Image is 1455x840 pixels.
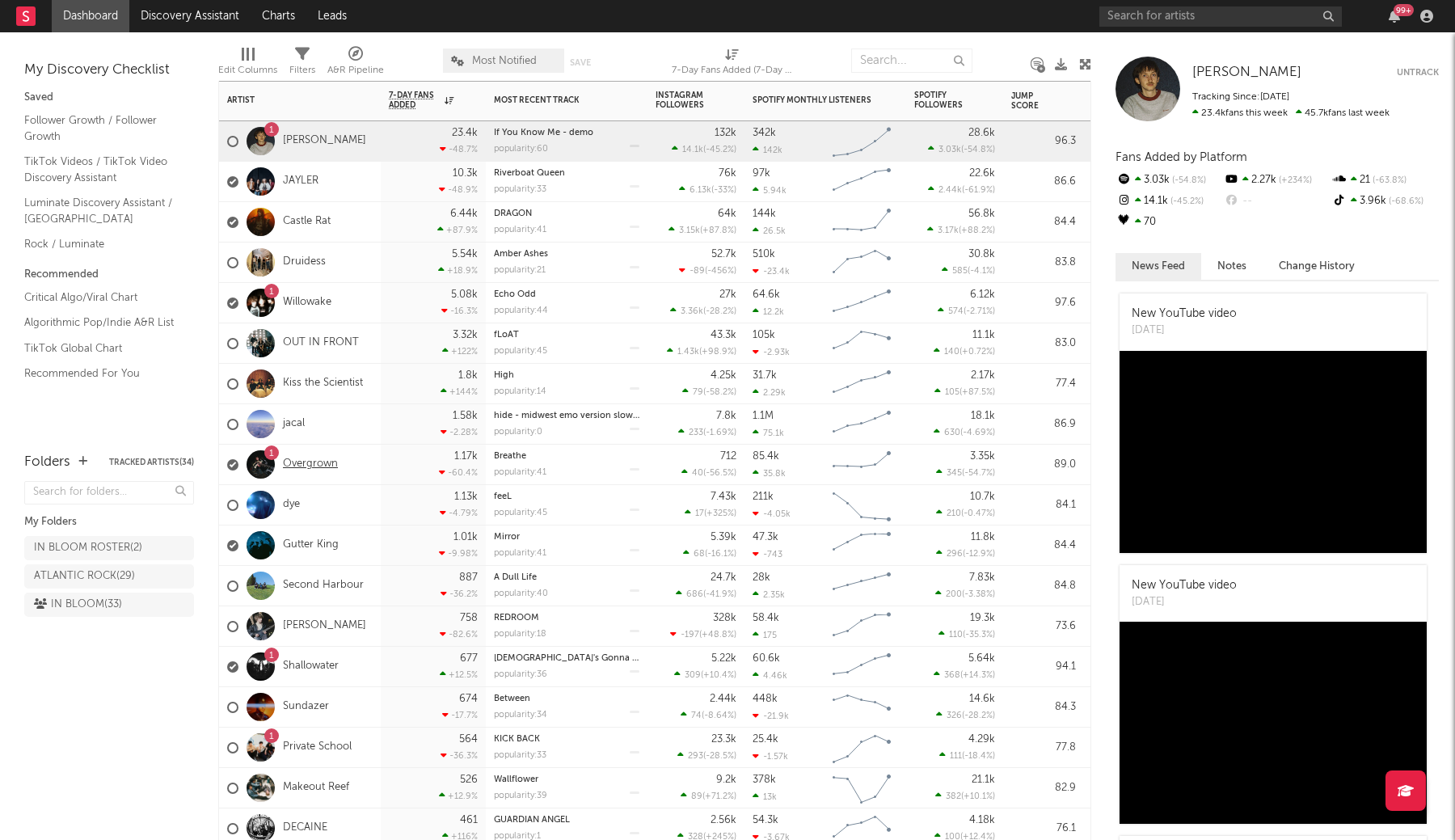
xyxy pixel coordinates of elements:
[681,307,703,316] span: 3.36k
[676,589,736,599] div: ( )
[1394,4,1414,16] div: 99 +
[706,469,734,478] span: -56.5 %
[686,590,703,599] span: 686
[668,225,736,235] div: ( )
[714,186,734,195] span: -33 %
[283,417,305,431] a: jacal
[753,209,776,219] div: 144k
[1201,253,1263,280] button: Notes
[753,347,790,357] div: -2.93k
[1132,323,1237,339] div: [DATE]
[692,469,703,478] span: 40
[971,411,995,421] div: 18.1k
[825,526,898,566] svg: Chart title
[1370,176,1406,185] span: -63.8 %
[570,58,591,67] button: Save
[494,775,538,784] a: Wallflower
[494,412,692,420] a: hide - midwest emo version slowed + reverbed
[283,700,329,714] a: Sundazer
[1115,151,1247,163] span: Fans Added by Platform
[1011,576,1076,596] div: 84.8
[283,538,339,552] a: Gutter King
[947,550,963,559] span: 296
[450,209,478,219] div: 6.44k
[439,467,478,478] div: -60.4 %
[962,388,993,397] span: +87.5 %
[494,573,537,582] a: A Dull Life
[109,458,194,466] button: Tracked Artists(34)
[1115,170,1223,191] div: 3.03k
[440,508,478,518] div: -4.79 %
[713,613,736,623] div: 328k
[706,388,734,397] span: -58.2 %
[969,168,995,179] div: 22.6k
[494,169,565,178] a: Riverboat Queen
[494,412,639,420] div: hide - midwest emo version slowed + reverbed
[914,91,971,110] div: Spotify Followers
[283,458,338,471] a: Overgrown
[494,331,639,340] div: fLoAT
[970,289,995,300] div: 6.12k
[936,467,995,478] div: ( )
[494,533,639,542] div: Mirror
[34,538,142,558] div: IN BLOOM ROSTER ( 2 )
[706,428,734,437] span: -1.69 %
[1168,197,1204,206] span: -45.2 %
[1192,108,1390,118] span: 45.7k fans last week
[965,550,993,559] span: -12.9 %
[1011,253,1076,272] div: 83.8
[719,289,736,300] div: 27k
[494,452,526,461] a: Breathe
[440,144,478,154] div: -48.7 %
[494,185,546,194] div: popularity: 33
[494,589,548,598] div: popularity: 40
[24,593,194,617] a: IN BLOOM(33)
[753,306,784,317] div: 12.2k
[289,40,315,87] div: Filters
[677,348,699,357] span: 1.43k
[1011,374,1076,394] div: 77.4
[969,572,995,583] div: 7.83k
[1192,108,1288,118] span: 23.4k fans this week
[494,735,540,744] a: KICK BACK
[672,144,736,154] div: ( )
[753,509,791,519] div: -4.05k
[494,371,514,380] a: High
[283,741,352,754] a: Private School
[936,508,995,518] div: ( )
[753,428,784,438] div: 75.1k
[970,492,995,502] div: 10.7k
[24,88,194,108] div: Saved
[963,428,993,437] span: -4.69 %
[1011,293,1076,313] div: 97.6
[964,186,993,195] span: -61.9 %
[24,265,194,285] div: Recommended
[472,56,537,66] span: Most Notified
[945,388,959,397] span: 105
[1331,191,1439,212] div: 3.96k
[944,348,959,357] span: 140
[928,144,995,154] div: ( )
[439,548,478,559] div: -9.98 %
[454,492,478,502] div: 1.13k
[1397,65,1439,81] button: Untrack
[936,548,995,559] div: ( )
[947,509,961,518] span: 210
[24,365,178,382] a: Recommended For You
[753,226,786,236] div: 26.5k
[970,267,993,276] span: -4.1 %
[753,128,776,138] div: 342k
[494,509,547,517] div: popularity: 45
[460,613,478,623] div: 758
[494,614,539,623] a: REDROOM
[682,146,703,154] span: 14.1k
[753,387,786,398] div: 2.29k
[935,589,995,599] div: ( )
[494,306,548,315] div: popularity: 44
[964,509,993,518] span: -0.47 %
[283,215,331,229] a: Castle Rat
[453,532,478,542] div: 1.01k
[707,267,734,276] span: -456 %
[711,330,736,340] div: 43.3k
[441,386,478,397] div: +144 %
